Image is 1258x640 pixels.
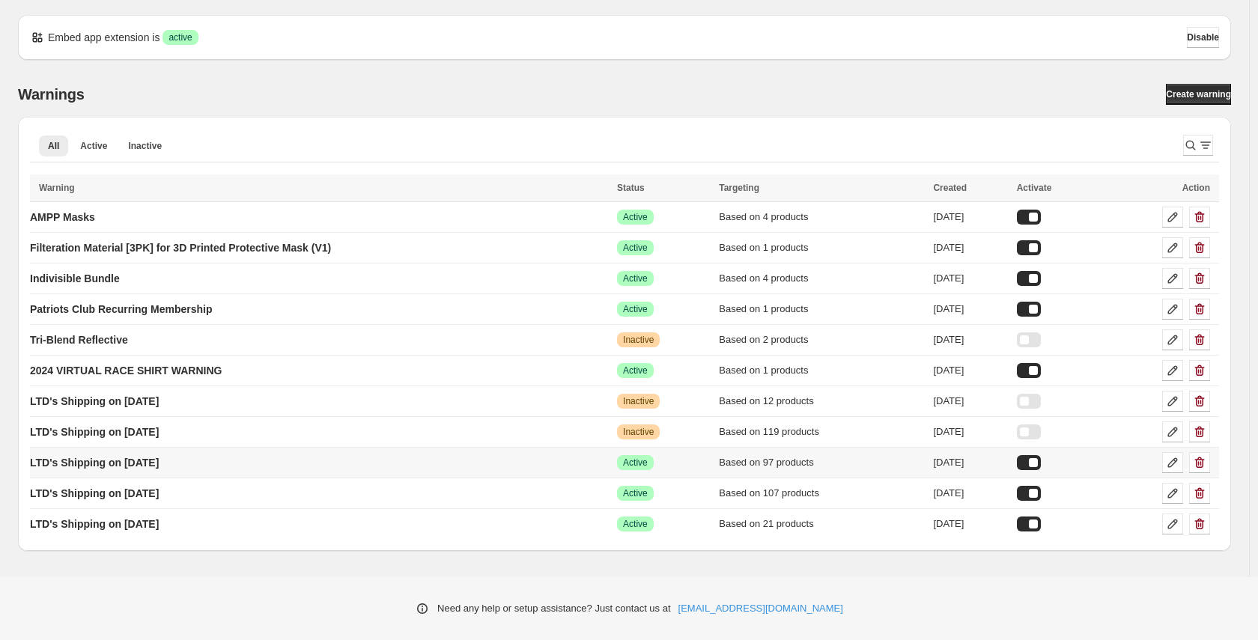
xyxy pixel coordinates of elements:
span: Status [617,183,645,193]
div: Based on 1 products [719,363,924,378]
div: [DATE] [933,424,1007,439]
p: Tri-Blend Reflective [30,332,128,347]
div: [DATE] [933,486,1007,501]
span: Activate [1017,183,1052,193]
a: LTD's Shipping on [DATE] [30,512,159,536]
button: Disable [1187,27,1219,48]
div: [DATE] [933,210,1007,225]
div: [DATE] [933,240,1007,255]
div: [DATE] [933,271,1007,286]
a: Create warning [1166,84,1231,105]
span: Inactive [623,426,654,438]
a: LTD's Shipping on [DATE] [30,389,159,413]
a: AMPP Masks [30,205,95,229]
div: [DATE] [933,394,1007,409]
span: Active [623,272,648,284]
a: LTD's Shipping on [DATE] [30,481,159,505]
div: Based on 4 products [719,210,924,225]
div: Based on 2 products [719,332,924,347]
p: LTD's Shipping on [DATE] [30,455,159,470]
span: active [168,31,192,43]
p: Embed app extension is [48,30,159,45]
p: 2024 VIRTUAL RACE SHIRT WARNING [30,363,222,378]
h2: Warnings [18,85,85,103]
span: Targeting [719,183,759,193]
div: Based on 4 products [719,271,924,286]
p: LTD's Shipping on [DATE] [30,486,159,501]
div: Based on 21 products [719,516,924,531]
a: Tri-Blend Reflective [30,328,128,352]
p: LTD's Shipping on [DATE] [30,394,159,409]
span: Inactive [128,140,162,152]
span: Active [80,140,107,152]
div: [DATE] [933,332,1007,347]
div: Based on 107 products [719,486,924,501]
span: Active [623,303,648,315]
a: LTD's Shipping on [DATE] [30,451,159,475]
div: [DATE] [933,363,1007,378]
p: Indivisible Bundle [30,271,120,286]
div: Based on 1 products [719,240,924,255]
span: Active [623,457,648,469]
span: Created [933,183,967,193]
p: Patriots Club Recurring Membership [30,302,212,317]
span: Inactive [623,395,654,407]
a: Patriots Club Recurring Membership [30,297,212,321]
p: AMPP Masks [30,210,95,225]
span: Inactive [623,334,654,346]
span: Action [1182,183,1210,193]
div: Based on 119 products [719,424,924,439]
div: [DATE] [933,455,1007,470]
div: [DATE] [933,302,1007,317]
a: LTD's Shipping on [DATE] [30,420,159,444]
span: Create warning [1166,88,1231,100]
span: Active [623,518,648,530]
a: [EMAIL_ADDRESS][DOMAIN_NAME] [678,601,843,616]
span: Active [623,365,648,377]
a: Filteration Material [3PK] for 3D Printed Protective Mask (V1) [30,236,331,260]
div: [DATE] [933,516,1007,531]
span: Active [623,211,648,223]
div: Based on 97 products [719,455,924,470]
a: Indivisible Bundle [30,266,120,290]
span: Disable [1187,31,1219,43]
span: All [48,140,59,152]
p: LTD's Shipping on [DATE] [30,516,159,531]
span: Active [623,242,648,254]
button: Search and filter results [1183,135,1213,156]
div: Based on 1 products [719,302,924,317]
p: Filteration Material [3PK] for 3D Printed Protective Mask (V1) [30,240,331,255]
span: Active [623,487,648,499]
span: Warning [39,183,75,193]
a: 2024 VIRTUAL RACE SHIRT WARNING [30,359,222,383]
p: LTD's Shipping on [DATE] [30,424,159,439]
div: Based on 12 products [719,394,924,409]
